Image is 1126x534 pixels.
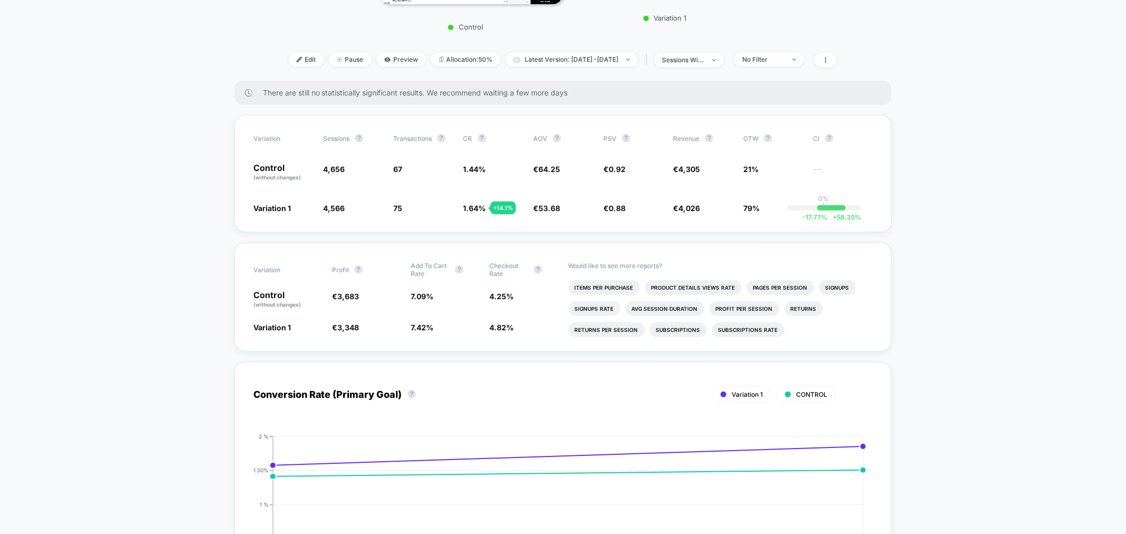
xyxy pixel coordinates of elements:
button: ? [553,134,561,142]
span: 4,656 [323,165,345,174]
tspan: 2 % [259,434,269,440]
span: 79% [743,204,760,213]
button: ? [437,134,446,142]
span: 7.42 % [411,323,433,332]
p: Control [373,23,558,31]
button: ? [355,134,363,142]
span: 4,305 [678,165,700,174]
li: Pages Per Session [747,280,814,295]
li: Returns Per Session [569,322,645,337]
li: Items Per Purchase [569,280,640,295]
span: Pause [329,52,371,66]
span: (without changes) [253,174,301,180]
button: ? [408,390,416,398]
span: CI [813,134,872,142]
img: calendar [514,57,519,62]
span: 1.64 % [463,204,486,213]
span: 67 [393,165,402,174]
span: € [332,292,359,301]
img: end [337,57,342,62]
button: ? [455,265,463,274]
span: Add To Cart Rate [411,262,450,278]
tspan: 1 % [260,502,269,508]
span: Edit [289,52,324,66]
span: Allocation: 50% [431,52,500,66]
span: € [673,165,700,174]
span: 1.44 % [463,165,486,174]
span: € [603,204,626,213]
li: Profit Per Session [709,301,779,316]
img: end [712,59,716,61]
span: Variation 1 [732,390,763,398]
img: edit [297,57,302,62]
span: 53.68 [538,204,560,213]
p: 0% [819,195,829,203]
span: € [603,165,626,174]
span: PSV [603,135,617,142]
button: ? [354,265,363,274]
span: AOV [533,135,547,142]
img: rebalance [439,56,443,62]
span: Latest Version: [DATE] - [DATE] [506,52,638,66]
span: 21% [743,165,759,174]
li: Product Details Views Rate [645,280,742,295]
p: Control [253,291,321,309]
span: € [673,204,700,213]
p: Variation 1 [598,14,732,22]
span: 4,026 [678,204,700,213]
span: Variation 1 [253,323,291,332]
span: 0.92 [609,165,626,174]
span: Checkout Rate [489,262,528,278]
span: Sessions [323,135,349,142]
span: 0.88 [609,204,626,213]
p: Control [253,164,313,182]
li: Signups [819,280,856,295]
span: CR [463,135,472,142]
p: Would like to see more reports? [569,262,873,270]
span: There are still no statistically significant results. We recommend waiting a few more days [263,88,871,97]
span: Revenue [673,135,699,142]
span: 64.25 [538,165,560,174]
button: ? [825,134,834,142]
li: Subscriptions Rate [712,322,784,337]
span: 4.82 % [489,323,514,332]
span: 7.09 % [411,292,433,301]
p: | [823,203,825,211]
span: OTW [743,134,801,142]
li: Avg Session Duration [626,301,704,316]
li: Subscriptions [650,322,707,337]
span: (without changes) [253,301,301,308]
span: CONTROL [796,390,827,398]
span: + [832,213,837,221]
span: € [533,204,560,213]
span: Variation [253,262,311,278]
span: Transactions [393,135,432,142]
span: 58.35 % [827,213,861,221]
li: Signups Rate [569,301,620,316]
span: Profit [332,266,349,274]
span: 3,683 [337,292,359,301]
span: -17.77 % [802,213,827,221]
button: ? [764,134,772,142]
span: € [533,165,560,174]
img: end [626,59,630,61]
span: 75 [393,204,402,213]
button: ? [534,265,542,274]
div: sessions with impression [662,56,704,64]
img: end [792,59,796,61]
span: € [332,323,359,332]
span: | [643,52,654,68]
tspan: 1.50% [253,468,269,474]
span: 3,348 [337,323,359,332]
span: --- [813,166,873,182]
li: Returns [784,301,823,316]
button: ? [705,134,713,142]
div: No Filter [742,55,784,63]
span: Variation [253,134,311,142]
span: 4.25 % [489,292,514,301]
div: + 14.1 % [490,202,516,214]
span: 4,566 [323,204,345,213]
button: ? [622,134,630,142]
button: ? [478,134,486,142]
span: Preview [376,52,426,66]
